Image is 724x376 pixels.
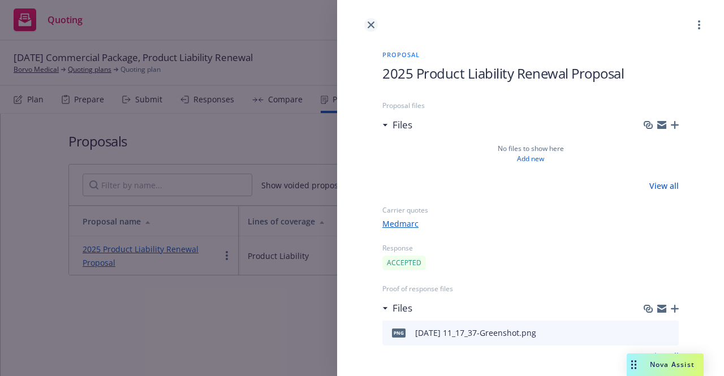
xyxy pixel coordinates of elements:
[364,18,378,32] a: close
[382,50,679,59] span: Proposal
[382,218,679,230] a: Medmarc
[415,327,536,339] div: [DATE] 11_17_37-Greenshot.png
[382,64,679,83] h1: 2025 Product Liability Renewal Proposal
[387,258,421,268] span: ACCEPTED
[650,360,695,369] span: Nova Assist
[382,284,679,294] span: Proof of response files
[664,326,674,340] button: preview file
[393,301,412,316] h3: Files
[382,205,679,215] span: Carrier quotes
[692,18,706,32] a: more
[382,101,679,111] span: Proposal files
[392,329,406,337] span: png
[393,118,412,132] h3: Files
[649,350,679,362] a: View all
[382,118,412,132] div: Files
[646,326,655,340] button: download file
[382,301,412,316] div: Files
[498,144,564,154] span: No files to show here
[649,180,679,192] a: View all
[382,243,679,253] span: Response
[517,154,544,164] a: Add new
[627,353,704,376] button: Nova Assist
[627,353,641,376] div: Drag to move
